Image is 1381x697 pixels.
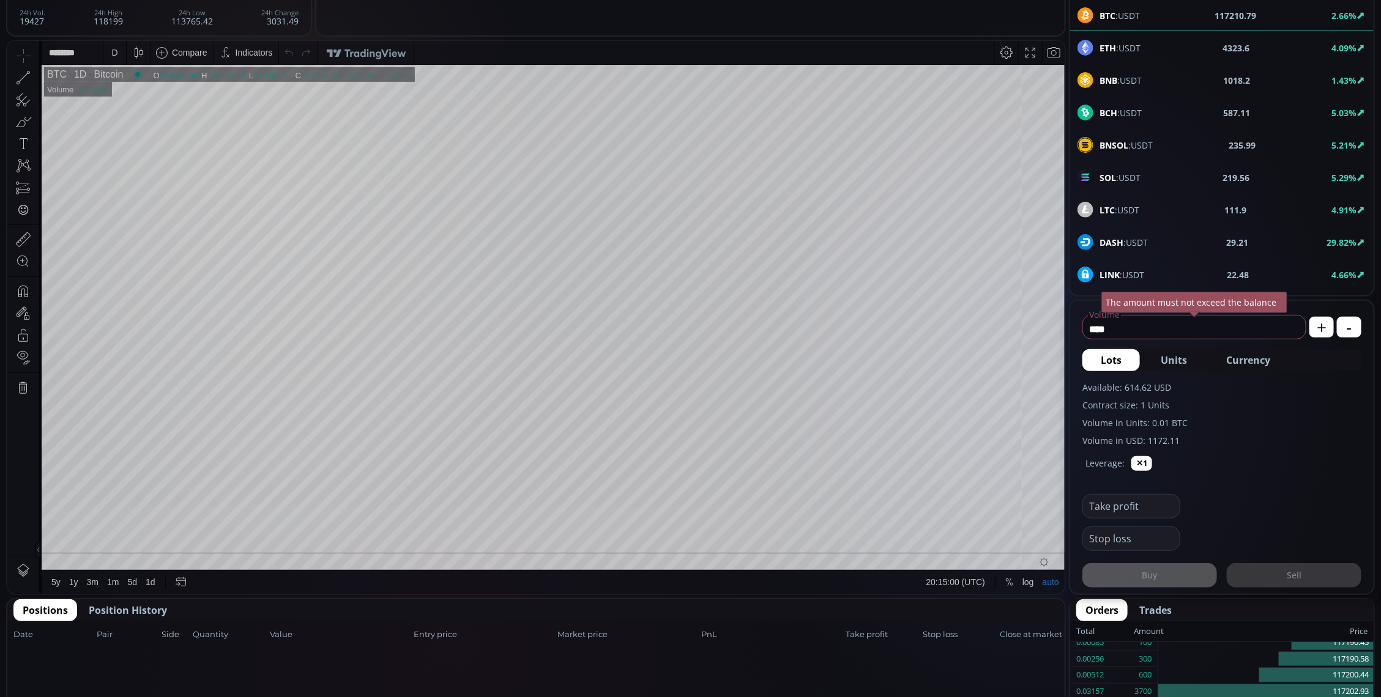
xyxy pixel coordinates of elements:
div: Bitcoin [79,28,116,39]
button: Positions [13,599,77,621]
span: 20:15:00 (UTC) [919,536,978,546]
div: Volume [40,44,66,53]
div: 117190.58 [1158,651,1374,668]
div: 117210.79 [294,30,332,39]
b: 5.03% [1331,107,1357,119]
button: + [1309,317,1334,337]
button: Lots [1082,349,1140,371]
label: Contract size: 1 Units [1082,399,1361,411]
div: Go to [164,529,184,553]
b: 4.66% [1331,269,1357,281]
span: Close at market [1000,629,1059,641]
button: ✕1 [1131,456,1152,471]
b: 1018.2 [1223,74,1250,87]
b: BCH [1100,107,1117,119]
div: Market open [125,28,136,39]
b: DASH [1100,237,1123,248]
div: 24h Low [171,9,213,17]
div: 1D [59,28,79,39]
span: Entry price [414,629,554,641]
b: 1.43% [1331,75,1357,86]
b: 5.21% [1331,139,1357,151]
div: +3161.86 (+2.77%) [335,30,403,39]
div: 118199 [94,9,123,26]
b: 29.82% [1327,237,1357,248]
span: Value [270,629,410,641]
div: log [1015,536,1027,546]
button: Currency [1208,349,1289,371]
b: 4323.6 [1223,42,1249,54]
div: 1d [138,536,148,546]
div: 1m [100,536,111,546]
b: BNB [1100,75,1117,86]
div: Toggle Log Scale [1011,529,1031,553]
span: Quantity [193,629,266,641]
span: Market price [558,629,698,641]
span: Side [162,629,189,641]
b: SOL [1100,172,1116,183]
span: Take profit [846,629,919,641]
b: BNSOL [1100,139,1128,151]
div: 114048.94 [153,30,190,39]
div: H [194,30,200,39]
span: Positions [23,603,68,618]
div: 3m [80,536,91,546]
div: 300 [1139,651,1152,667]
div: Price [1164,624,1368,640]
label: Volume in Units: 0.01 BTC [1082,416,1361,429]
b: 587.11 [1223,106,1250,119]
div: 0.00256 [1076,651,1104,667]
b: LINK [1100,269,1120,281]
button: Position History [80,599,176,621]
div: 24h High [94,9,123,17]
div: The amount must not exceed the balance [1101,292,1287,313]
div: 113765.42 [171,9,213,26]
div: Indicators [228,7,266,17]
b: 111.9 [1224,204,1246,216]
div: D [104,7,110,17]
div: Amount [1134,624,1164,640]
span: :USDT [1100,74,1142,87]
b: 219.56 [1223,171,1249,184]
div: Compare [165,7,200,17]
div: 24h Change [261,9,299,17]
b: 4.91% [1331,204,1357,216]
button: Orders [1076,599,1128,621]
span: :USDT [1100,42,1141,54]
div: 5d [121,536,130,546]
div: O [146,30,152,39]
div:  [11,163,21,175]
div: 1y [62,536,71,546]
div: Toggle Auto Scale [1031,529,1056,553]
span: Orders [1085,603,1119,618]
div: 100 [1139,635,1152,651]
div: C [288,30,294,39]
span: Currency [1226,353,1270,367]
div: 24h Vol. [20,9,45,17]
label: Available: 614.62 USD [1082,381,1361,394]
span: Date [13,629,93,641]
b: 29.21 [1226,236,1248,249]
b: 5.29% [1331,172,1357,183]
div: 19427 [20,9,45,26]
div: 600 [1139,667,1152,683]
div: Toggle Percentage [994,529,1011,553]
span: Position History [89,603,167,618]
div: 0.00085 [1076,635,1104,651]
div: 118199.00 [200,30,237,39]
button: Trades [1130,599,1181,621]
div: Hide Drawings Toolbar [28,501,34,517]
span: Trades [1139,603,1172,618]
button: - [1337,317,1361,337]
div: 17.764K [71,44,100,53]
b: 235.99 [1229,139,1256,152]
div: 5y [44,536,53,546]
div: L [242,30,247,39]
b: LTC [1100,204,1115,216]
span: Pair [97,629,158,641]
b: ETH [1100,42,1116,54]
div: 117190.45 [1158,635,1374,651]
span: Lots [1101,353,1122,367]
div: BTC [40,28,59,39]
span: PnL [702,629,842,641]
